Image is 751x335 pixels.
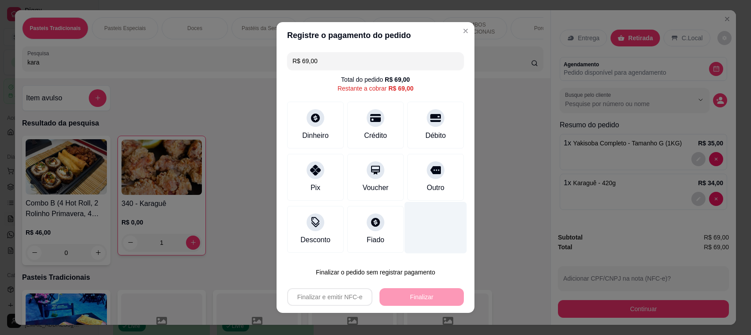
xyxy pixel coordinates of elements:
button: Finalizar o pedido sem registrar pagamento [287,263,464,281]
div: Crédito [364,130,387,141]
div: R$ 69,00 [385,75,410,84]
header: Registre o pagamento do pedido [277,22,474,49]
div: Voucher [363,183,389,193]
div: Débito [425,130,446,141]
div: Fiado [367,235,384,245]
div: Outro [427,183,444,193]
button: Close [459,24,473,38]
div: Restante a cobrar [338,84,413,93]
div: Desconto [300,235,330,245]
div: R$ 69,00 [388,84,413,93]
input: Ex.: hambúrguer de cordeiro [292,52,459,70]
div: Total do pedido [341,75,410,84]
div: Dinheiro [302,130,329,141]
div: Pix [311,183,320,193]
